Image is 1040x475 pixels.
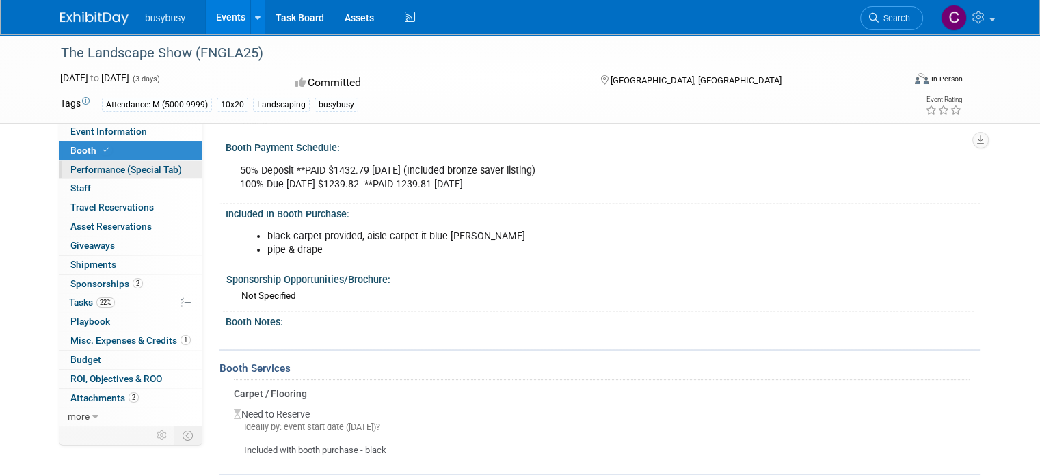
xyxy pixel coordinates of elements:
[69,297,115,308] span: Tasks
[56,41,886,66] div: The Landscape Show (FNGLA25)
[219,361,980,376] div: Booth Services
[315,98,358,112] div: busybusy
[59,407,202,426] a: more
[59,370,202,388] a: ROI, Objectives & ROO
[150,426,174,444] td: Personalize Event Tab Strip
[70,259,116,270] span: Shipments
[70,182,91,193] span: Staff
[70,354,101,365] span: Budget
[59,351,202,369] a: Budget
[226,137,980,154] div: Booth Payment Schedule:
[68,411,90,422] span: more
[59,256,202,274] a: Shipments
[226,269,974,286] div: Sponsorship Opportunities/Brochure:
[931,74,963,84] div: In-Person
[59,179,202,198] a: Staff
[59,389,202,407] a: Attachments2
[915,73,929,84] img: Format-Inperson.png
[217,98,248,112] div: 10x20
[70,145,112,156] span: Booth
[88,72,101,83] span: to
[59,217,202,236] a: Asset Reservations
[70,392,139,403] span: Attachments
[60,96,90,112] td: Tags
[59,161,202,179] a: Performance (Special Tab)
[60,72,129,83] span: [DATE] [DATE]
[829,71,963,92] div: Event Format
[129,392,139,403] span: 2
[226,312,980,329] div: Booth Notes:
[59,141,202,160] a: Booth
[59,122,202,141] a: Event Information
[59,275,202,293] a: Sponsorships2
[133,278,143,288] span: 2
[925,96,962,103] div: Event Rating
[59,331,202,350] a: Misc. Expenses & Credits1
[174,426,202,444] td: Toggle Event Tabs
[253,98,310,112] div: Landscaping
[941,5,967,31] img: Collin Larson
[234,421,970,433] div: Ideally by: event start date ([DATE])?
[181,335,191,345] span: 1
[131,74,160,83] span: (3 days)
[70,373,162,384] span: ROI, Objectives & ROO
[145,12,185,23] span: busybusy
[70,221,152,232] span: Asset Reservations
[234,433,970,457] div: Included with booth purchase - black
[70,202,154,213] span: Travel Reservations
[234,387,970,401] div: Carpet / Flooring
[70,126,147,137] span: Event Information
[291,71,578,95] div: Committed
[234,401,970,457] div: Need to Reserve
[60,12,129,25] img: ExhibitDay
[226,204,980,221] div: Included In Booth Purchase:
[103,146,109,154] i: Booth reservation complete
[59,312,202,331] a: Playbook
[70,278,143,289] span: Sponsorships
[59,198,202,217] a: Travel Reservations
[70,240,115,251] span: Giveaways
[70,164,182,175] span: Performance (Special Tab)
[230,157,832,198] div: 50% Deposit **PAID $1432.79 [DATE] (Included bronze saver listing) 100% Due [DATE] $1239.82 **PAI...
[102,98,212,112] div: Attendance: M (5000-9999)
[59,293,202,312] a: Tasks22%
[879,13,910,23] span: Search
[70,316,110,327] span: Playbook
[267,230,824,243] li: black carpet provided, aisle carpet it blue [PERSON_NAME]
[860,6,923,30] a: Search
[267,243,824,257] li: pipe & drape
[59,236,202,255] a: Giveaways
[70,335,191,346] span: Misc. Expenses & Credits
[611,75,782,85] span: [GEOGRAPHIC_DATA], [GEOGRAPHIC_DATA]
[96,297,115,308] span: 22%
[241,289,969,302] div: Not Specified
